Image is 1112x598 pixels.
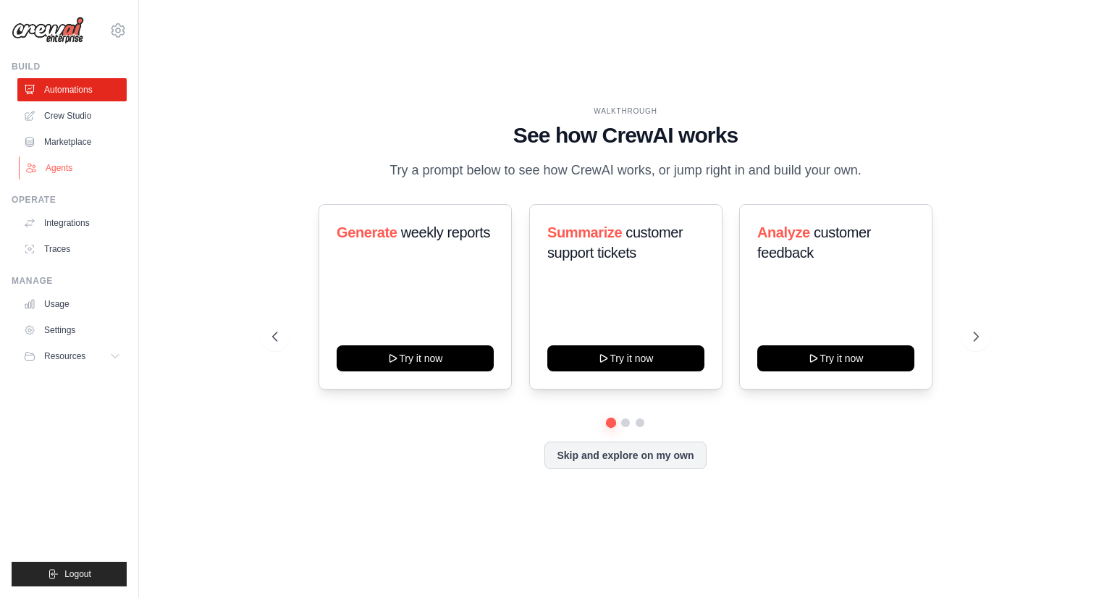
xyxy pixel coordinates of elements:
button: Skip and explore on my own [544,442,706,469]
a: Agents [19,156,128,180]
button: Resources [17,345,127,368]
a: Automations [17,78,127,101]
span: Resources [44,350,85,362]
h1: See how CrewAI works [272,122,979,148]
span: customer feedback [757,224,871,261]
span: Summarize [547,224,622,240]
button: Logout [12,562,127,586]
span: customer support tickets [547,224,683,261]
div: WALKTHROUGH [272,106,979,117]
button: Try it now [757,345,914,371]
span: Generate [337,224,397,240]
div: Operate [12,194,127,206]
a: Settings [17,319,127,342]
iframe: Chat Widget [1040,528,1112,598]
p: Try a prompt below to see how CrewAI works, or jump right in and build your own. [382,160,869,181]
button: Try it now [547,345,704,371]
a: Crew Studio [17,104,127,127]
span: weekly reports [401,224,490,240]
span: Analyze [757,224,810,240]
a: Traces [17,237,127,261]
button: Try it now [337,345,494,371]
a: Marketplace [17,130,127,153]
div: Build [12,61,127,72]
a: Integrations [17,211,127,235]
div: Manage [12,275,127,287]
a: Usage [17,292,127,316]
span: Logout [64,568,91,580]
img: Logo [12,17,84,44]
